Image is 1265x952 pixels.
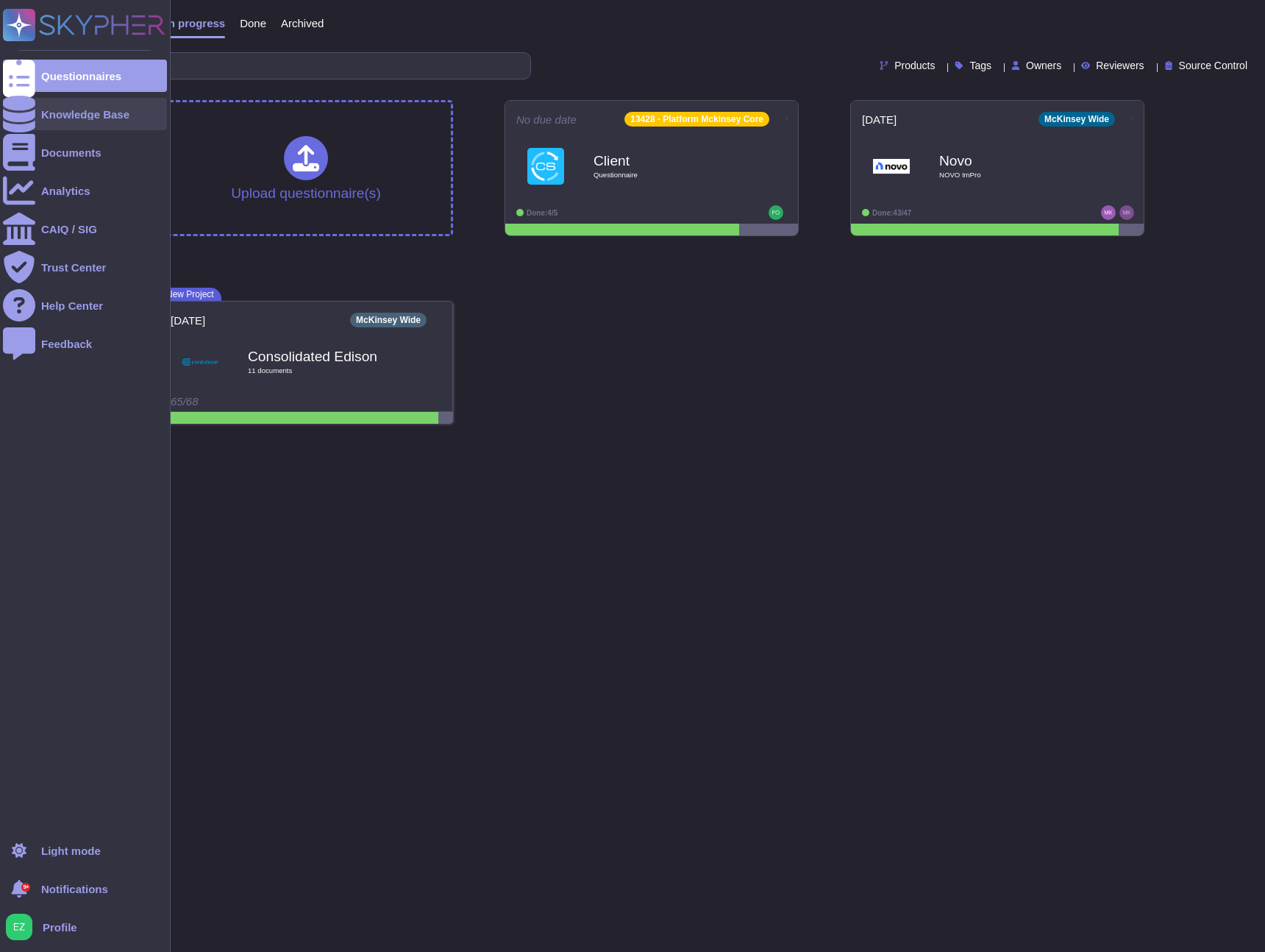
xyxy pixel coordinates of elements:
[1119,205,1134,220] img: user
[240,18,266,29] span: Done
[248,367,395,374] span: 11 document s
[969,60,991,71] span: Tags
[58,53,530,79] input: Search by keywords
[3,327,167,360] a: Feedback
[3,251,167,283] a: Trust Center
[171,315,205,326] span: [DATE]
[43,922,77,933] span: Profile
[350,313,427,327] div: McKinsey Wide
[3,98,167,130] a: Knowledge Base
[41,185,90,196] div: Analytics
[41,338,92,349] div: Feedback
[1038,112,1115,127] div: McKinsey Wide
[1026,60,1061,71] span: Owners
[41,300,103,311] div: Help Center
[41,884,108,895] span: Notifications
[41,147,101,158] div: Documents
[594,171,741,179] span: Questionnaire
[872,209,911,217] span: Done: 43/47
[594,154,741,168] b: Client
[171,395,199,408] span: 65/68
[3,136,167,168] a: Documents
[894,60,935,71] span: Products
[248,349,395,363] b: Consolidated Edison
[165,18,225,29] span: In progress
[3,911,43,943] button: user
[1096,60,1144,71] span: Reviewers
[231,136,381,200] div: Upload questionnaire(s)
[873,148,910,185] img: Logo
[939,171,1086,179] span: NOVO ImPro
[41,262,106,273] div: Trust Center
[41,224,97,235] div: CAIQ / SIG
[41,845,101,856] div: Light mode
[281,18,324,29] span: Archived
[3,174,167,207] a: Analytics
[939,154,1086,168] b: Novo
[41,71,121,82] div: Questionnaires
[6,914,32,940] img: user
[3,60,167,92] a: Questionnaires
[1101,205,1116,220] img: user
[527,209,557,217] span: Done: 4/5
[159,288,221,301] span: New Project
[21,883,30,892] div: 9+
[527,148,564,185] img: Logo
[3,213,167,245] a: CAIQ / SIG
[3,289,167,322] a: Help Center
[516,114,577,125] span: No due date
[769,205,783,220] img: user
[862,114,897,125] span: [DATE]
[182,344,218,380] img: Logo
[624,112,769,127] div: 13428 - Platform Mckinsey Core
[41,109,129,120] div: Knowledge Base
[1179,60,1247,71] span: Source Control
